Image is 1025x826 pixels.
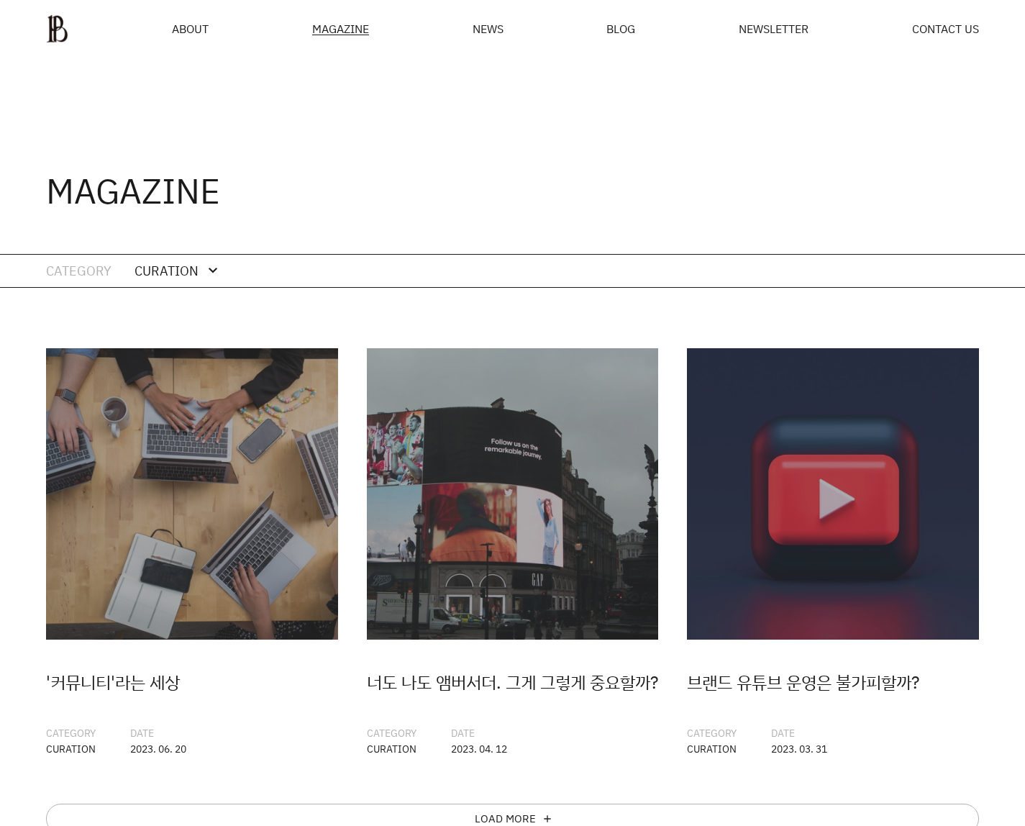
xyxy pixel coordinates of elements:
img: 39a5344544e13.jpg [367,348,659,640]
span: CURATION [46,741,101,757]
img: 3582bc7058317.jpg [687,348,979,640]
div: CURATION [135,260,199,281]
img: ba379d5522eb3.png [46,14,68,43]
span: CURATION [687,741,742,757]
a: CONTACT US [912,23,979,35]
span: CURATION [367,741,422,757]
div: 너도 나도 앰버서더. 그게 그렇게 중요할까? [367,668,659,696]
div: '커뮤니티'라는 세상 [46,668,338,696]
span: 2023. 04. 12 [451,741,507,757]
div: expand_more [204,262,222,279]
a: BLOG [606,23,635,35]
a: 브랜드 유튜브 운영은 불가피할까?CATEGORYCURATIONDATE2023. 03. 31 [687,348,979,758]
div: add [542,813,553,825]
div: MAGAZINE [312,23,369,35]
div: 브랜드 유튜브 운영은 불가피할까? [687,668,979,696]
h3: MAGAZINE [46,173,220,208]
span: 2023. 06. 20 [130,741,186,757]
a: NEWS [473,23,504,35]
a: 너도 나도 앰버서더. 그게 그렇게 중요할까?CATEGORYCURATIONDATE2023. 04. 12 [367,348,659,758]
span: CATEGORY [46,725,96,741]
a: '커뮤니티'라는 세상CATEGORYCURATIONDATE2023. 06. 20 [46,348,338,758]
a: NEWSLETTER [739,23,808,35]
span: DATE [771,725,821,741]
img: c0ea6925ff956.jpg [46,348,338,640]
a: ABOUT [172,23,209,35]
span: DATE [451,725,501,741]
span: DATE [130,725,181,741]
div: LOAD MORE [475,813,536,825]
span: CATEGORY [687,725,737,741]
span: 2023. 03. 31 [771,741,827,757]
span: CATEGORY [367,725,416,741]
